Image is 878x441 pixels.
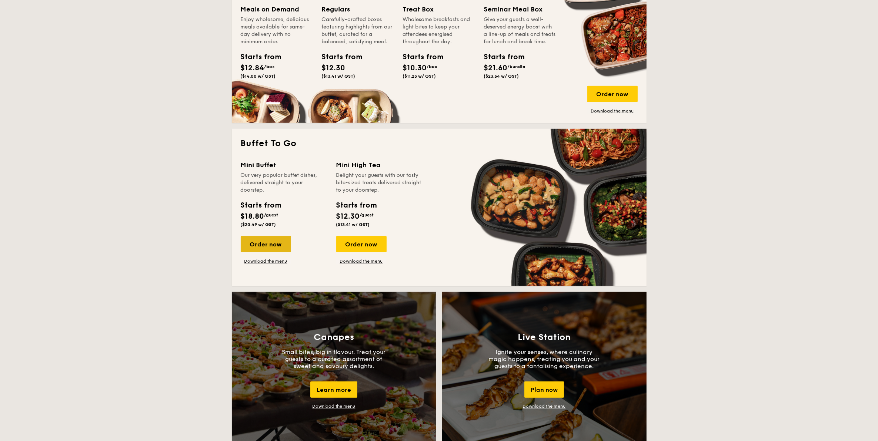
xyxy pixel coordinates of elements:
div: Treat Box [403,4,475,14]
div: Our very popular buffet dishes, delivered straight to your doorstep. [241,172,327,194]
div: Starts from [336,200,377,211]
span: ($20.49 w/ GST) [241,222,276,227]
div: Delight your guests with our tasty bite-sized treats delivered straight to your doorstep. [336,172,423,194]
h3: Canapes [314,332,354,343]
a: Download the menu [336,258,387,264]
h2: Buffet To Go [241,138,638,149]
div: Learn more [310,381,357,398]
span: $18.80 [241,212,264,221]
span: /guest [264,212,278,218]
div: Enjoy wholesome, delicious meals available for same-day delivery with no minimum order. [241,16,313,46]
div: Starts from [241,200,281,211]
div: Order now [241,236,291,252]
div: Wholesome breakfasts and light bites to keep your attendees energised throughout the day. [403,16,475,46]
span: $21.60 [484,64,508,73]
span: ($13.41 w/ GST) [322,74,355,79]
a: Download the menu [587,108,638,114]
span: ($23.54 w/ GST) [484,74,519,79]
a: Download the menu [523,404,566,409]
span: $12.84 [241,64,264,73]
div: Starts from [403,51,436,63]
div: Order now [587,86,638,102]
div: Starts from [484,51,517,63]
a: Download the menu [313,404,355,409]
span: /box [264,64,275,69]
p: Ignite your senses, where culinary magic happens, treating you and your guests to a tantalising e... [489,349,600,370]
div: Carefully-crafted boxes featuring highlights from our buffet, curated for a balanced, satisfying ... [322,16,394,46]
div: Plan now [524,381,564,398]
span: $12.30 [322,64,345,73]
div: Regulars [322,4,394,14]
div: Give your guests a well-deserved energy boost with a line-up of meals and treats for lunch and br... [484,16,556,46]
div: Mini High Tea [336,160,423,170]
span: ($11.23 w/ GST) [403,74,436,79]
div: Order now [336,236,387,252]
div: Starts from [241,51,274,63]
div: Seminar Meal Box [484,4,556,14]
p: Small bites, big in flavour. Treat your guests to a curated assortment of sweet and savoury delig... [278,349,390,370]
span: ($13.41 w/ GST) [336,222,370,227]
div: Mini Buffet [241,160,327,170]
span: $12.30 [336,212,360,221]
span: /bundle [508,64,525,69]
span: /guest [360,212,374,218]
a: Download the menu [241,258,291,264]
span: ($14.00 w/ GST) [241,74,276,79]
span: /box [427,64,438,69]
h3: Live Station [518,332,571,343]
span: $10.30 [403,64,427,73]
div: Starts from [322,51,355,63]
div: Meals on Demand [241,4,313,14]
